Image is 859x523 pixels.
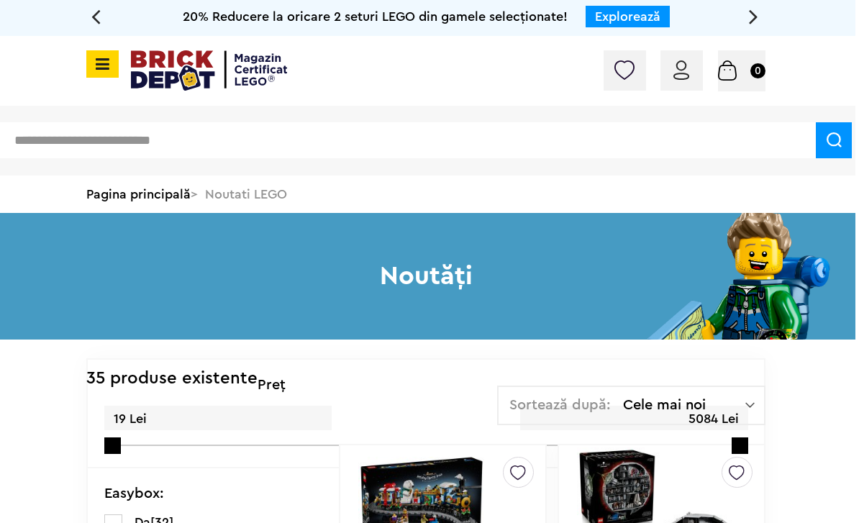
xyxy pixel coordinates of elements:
span: Cele mai noi [623,398,745,412]
div: 35 produse existente [86,358,258,399]
span: Sortează după: [509,398,611,412]
p: Easybox: [104,486,164,501]
span: 19 Lei [104,406,332,432]
a: Pagina principală [86,188,191,201]
small: 0 [750,63,765,78]
div: > Noutati LEGO [86,176,765,213]
a: Explorează [595,10,660,23]
span: 20% Reducere la oricare 2 seturi LEGO din gamele selecționate! [183,10,568,23]
p: Preţ [258,378,286,392]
